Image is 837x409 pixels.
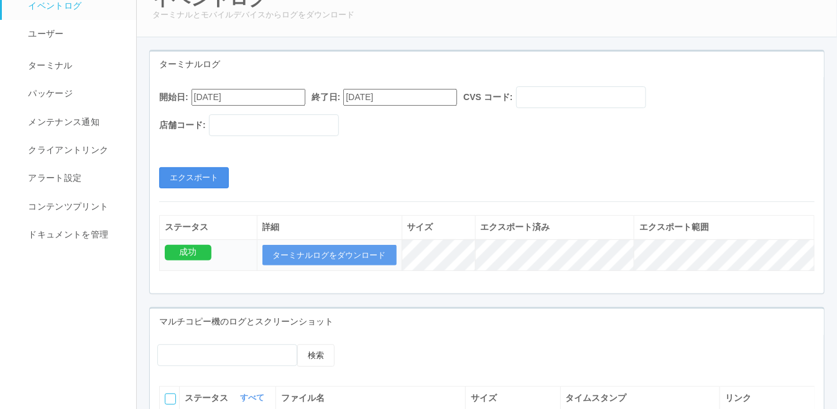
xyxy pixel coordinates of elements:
a: コンテンツプリント [2,193,147,221]
div: 成功 [165,245,211,260]
span: ユーザー [25,29,63,39]
button: エクスポート [159,167,229,188]
div: ステータス [165,221,252,234]
button: 検索 [297,344,335,367]
span: クライアントリンク [25,145,108,155]
button: ターミナルログをダウンロード [262,245,397,266]
label: 店舗コード: [159,119,206,132]
span: タイムスタンプ [566,393,627,403]
a: ターミナル [2,48,147,80]
div: エクスポート範囲 [639,221,809,234]
span: メンテナンス通知 [25,117,99,127]
div: リンク [725,392,810,405]
div: 詳細 [262,221,397,234]
a: パッケージ [2,80,147,108]
a: すべて [240,393,267,402]
a: クライアントリンク [2,136,147,164]
button: すべて [237,392,271,404]
label: 終了日: [312,91,341,104]
span: コンテンツプリント [25,201,108,211]
div: マルチコピー機のログとスクリーンショット [150,309,824,334]
span: ドキュメントを管理 [25,229,108,239]
span: イベントログ [25,1,81,11]
p: ターミナルとモバイルデバイスからログをダウンロード [152,9,821,21]
span: サイズ [471,393,497,403]
div: ターミナルログ [150,52,824,77]
a: アラート設定 [2,164,147,192]
label: 開始日: [159,91,188,104]
div: サイズ [407,221,470,234]
span: ターミナル [25,60,73,70]
span: ファイル名 [281,393,325,403]
span: パッケージ [25,88,73,98]
a: ドキュメントを管理 [2,221,147,249]
label: CVS コード: [463,91,512,104]
a: ユーザー [2,20,147,48]
div: エクスポート済み [481,221,629,234]
span: ステータス [185,392,231,405]
span: アラート設定 [25,173,81,183]
a: メンテナンス通知 [2,108,147,136]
